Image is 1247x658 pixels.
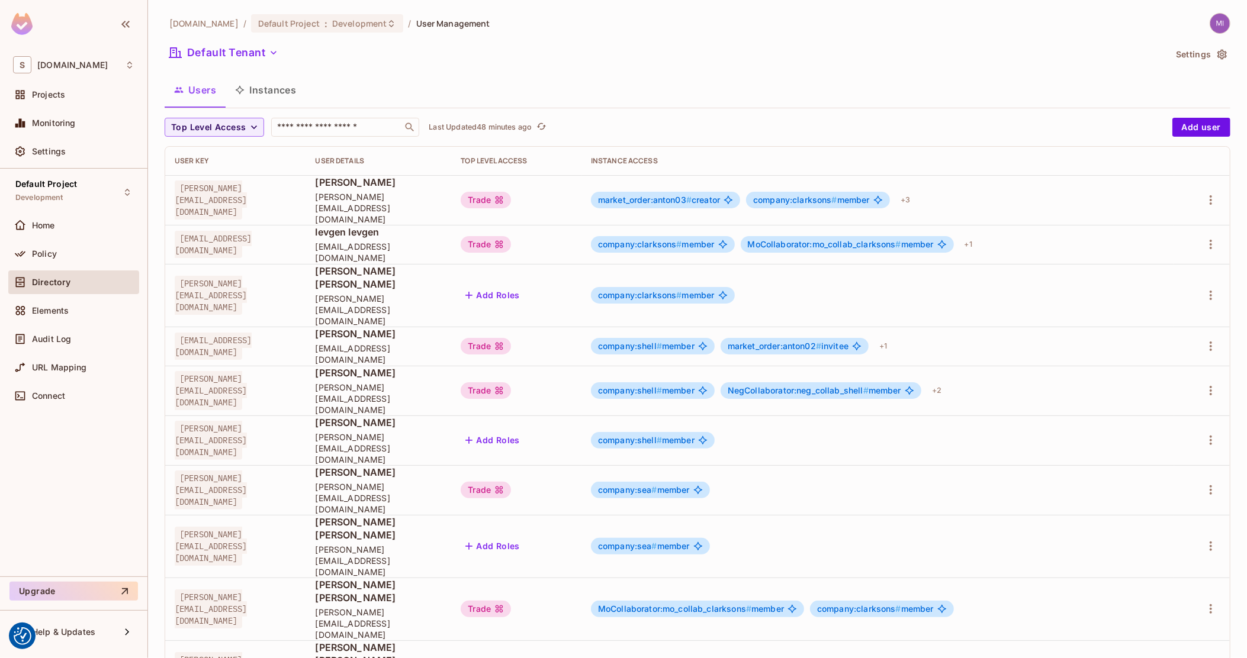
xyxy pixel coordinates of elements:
[175,276,247,315] span: [PERSON_NAME][EMAIL_ADDRESS][DOMAIN_NAME]
[676,290,682,300] span: #
[175,421,247,460] span: [PERSON_NAME][EMAIL_ADDRESS][DOMAIN_NAME]
[429,122,532,132] p: Last Updated 48 minutes ago
[748,239,901,249] span: MoCollaborator:mo_collab_clarksons
[728,341,821,351] span: market_order:anton02
[598,485,657,495] span: company:sea
[175,333,252,360] span: [EMAIL_ADDRESS][DOMAIN_NAME]
[598,240,715,249] span: member
[598,195,720,205] span: creator
[960,235,977,254] div: + 1
[598,435,662,445] span: company:shell
[817,604,901,614] span: company:clarksons
[165,43,283,62] button: Default Tenant
[1172,118,1230,137] button: Add user
[32,334,71,344] span: Audit Log
[316,416,442,429] span: [PERSON_NAME]
[863,385,869,395] span: #
[32,249,57,259] span: Policy
[11,13,33,35] img: SReyMgAAAABJRU5ErkJggg==
[461,482,511,498] div: Trade
[32,391,65,401] span: Connect
[32,627,95,637] span: Help & Updates
[532,120,548,134] span: Click to refresh data
[534,120,548,134] button: refresh
[657,341,662,351] span: #
[175,371,247,410] span: [PERSON_NAME][EMAIL_ADDRESS][DOMAIN_NAME]
[461,537,525,556] button: Add Roles
[461,286,525,305] button: Add Roles
[32,147,66,156] span: Settings
[598,485,690,495] span: member
[169,18,239,29] span: the active workspace
[243,18,246,29] li: /
[598,604,784,614] span: member
[175,231,252,258] span: [EMAIL_ADDRESS][DOMAIN_NAME]
[817,604,934,614] span: member
[14,627,31,645] img: Revisit consent button
[316,191,442,225] span: [PERSON_NAME][EMAIL_ADDRESS][DOMAIN_NAME]
[652,541,657,551] span: #
[748,240,934,249] span: member
[676,239,682,249] span: #
[15,179,77,189] span: Default Project
[816,341,821,351] span: #
[175,156,297,166] div: User Key
[15,193,63,202] span: Development
[598,541,657,551] span: company:sea
[316,293,442,327] span: [PERSON_NAME][EMAIL_ADDRESS][DOMAIN_NAME]
[316,466,442,479] span: [PERSON_NAME]
[591,156,1165,166] div: Instance Access
[1210,14,1230,33] img: michal.wojcik@testshipping.com
[316,607,442,640] span: [PERSON_NAME][EMAIL_ADDRESS][DOMAIN_NAME]
[657,435,662,445] span: #
[657,385,662,395] span: #
[927,381,946,400] div: + 2
[316,156,442,166] div: User Details
[37,60,108,70] span: Workspace: sea.live
[316,241,442,263] span: [EMAIL_ADDRESS][DOMAIN_NAME]
[32,118,76,128] span: Monitoring
[461,601,511,617] div: Trade
[171,120,246,135] span: Top Level Access
[316,515,442,541] span: [PERSON_NAME] [PERSON_NAME]
[598,341,695,351] span: member
[461,236,511,253] div: Trade
[896,191,915,209] div: + 3
[461,338,511,354] div: Trade
[316,176,442,189] span: [PERSON_NAME]
[175,180,247,220] span: [PERSON_NAME][EMAIL_ADDRESS][DOMAIN_NAME]
[416,18,490,29] span: User Management
[13,56,31,73] span: S
[316,544,442,578] span: [PERSON_NAME][EMAIL_ADDRESS][DOMAIN_NAME]
[598,385,662,395] span: company:shell
[316,265,442,291] span: [PERSON_NAME] [PERSON_NAME]
[165,118,264,137] button: Top Level Access
[316,481,442,515] span: [PERSON_NAME][EMAIL_ADDRESS][DOMAIN_NAME]
[316,327,442,340] span: [PERSON_NAME]
[14,627,31,645] button: Consent Preferences
[461,382,511,399] div: Trade
[598,541,690,551] span: member
[875,337,892,356] div: + 1
[652,485,657,495] span: #
[9,582,138,601] button: Upgrade
[32,278,70,287] span: Directory
[316,343,442,365] span: [EMAIL_ADDRESS][DOMAIN_NAME]
[461,156,572,166] div: Top Level Access
[316,431,442,465] span: [PERSON_NAME][EMAIL_ADDRESS][DOMAIN_NAME]
[832,195,837,205] span: #
[598,290,682,300] span: company:clarksons
[175,527,247,566] span: [PERSON_NAME][EMAIL_ADDRESS][DOMAIN_NAME]
[316,578,442,604] span: [PERSON_NAME] [PERSON_NAME]
[598,239,682,249] span: company:clarksons
[896,239,901,249] span: #
[598,436,695,445] span: member
[32,306,69,315] span: Elements
[324,19,328,28] span: :
[32,90,65,99] span: Projects
[598,291,715,300] span: member
[32,221,55,230] span: Home
[332,18,387,29] span: Development
[598,195,692,205] span: market_order:anton03
[746,604,751,614] span: #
